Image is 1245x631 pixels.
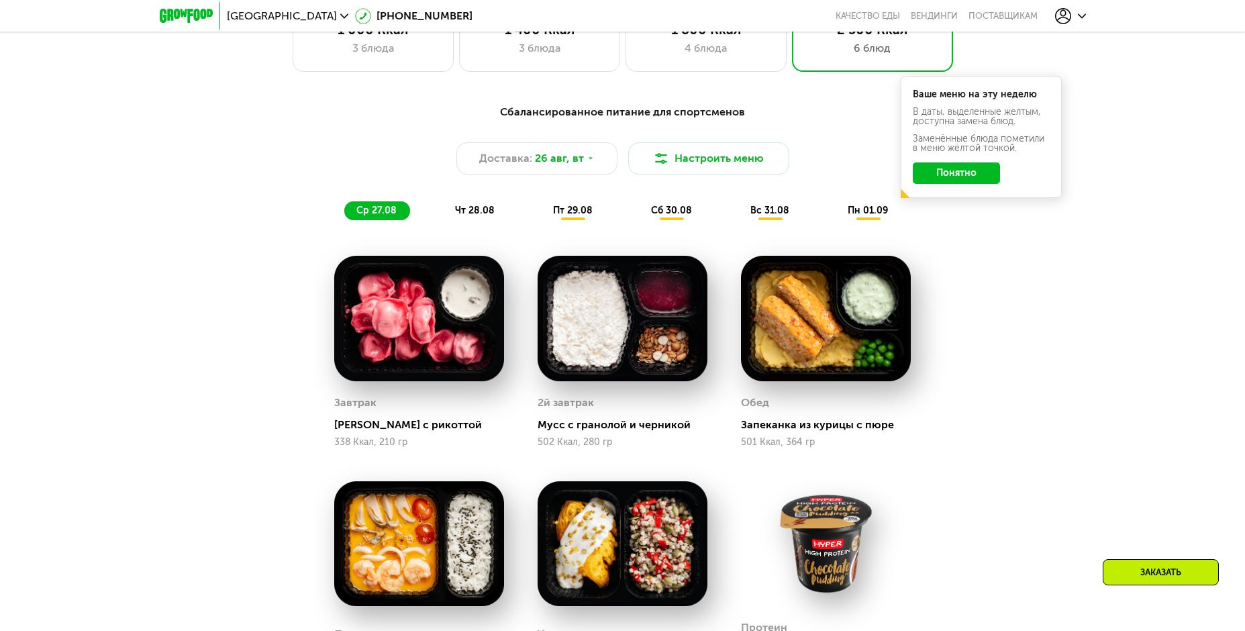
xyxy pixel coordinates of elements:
a: Качество еды [836,11,900,21]
span: Доставка: [479,150,532,166]
div: Заменённые блюда пометили в меню жёлтой точкой. [913,134,1050,153]
div: 3 блюда [307,40,440,56]
div: 502 Ккал, 280 гр [538,437,707,448]
div: Завтрак [334,393,377,413]
div: 338 Ккал, 210 гр [334,437,504,448]
span: пт 29.08 [553,205,593,216]
div: [PERSON_NAME] с рикоттой [334,418,515,432]
div: Мусс с гранолой и черникой [538,418,718,432]
div: Обед [741,393,769,413]
span: пн 01.09 [848,205,888,216]
button: Понятно [913,162,1000,184]
div: 4 блюда [640,40,773,56]
div: 2й завтрак [538,393,594,413]
span: ср 27.08 [356,205,397,216]
span: [GEOGRAPHIC_DATA] [227,11,337,21]
div: Заказать [1103,559,1219,585]
div: В даты, выделенные желтым, доступна замена блюд. [913,107,1050,126]
a: Вендинги [911,11,958,21]
div: Запеканка из курицы с пюре [741,418,922,432]
div: 6 блюд [806,40,939,56]
div: Ваше меню на эту неделю [913,90,1050,99]
span: вс 31.08 [750,205,789,216]
span: сб 30.08 [651,205,692,216]
div: 501 Ккал, 364 гр [741,437,911,448]
span: чт 28.08 [455,205,495,216]
button: Настроить меню [628,142,789,175]
a: [PHONE_NUMBER] [355,8,472,24]
div: поставщикам [968,11,1038,21]
span: 26 авг, вт [535,150,584,166]
div: 3 блюда [473,40,606,56]
div: Сбалансированное питание для спортсменов [226,104,1020,121]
